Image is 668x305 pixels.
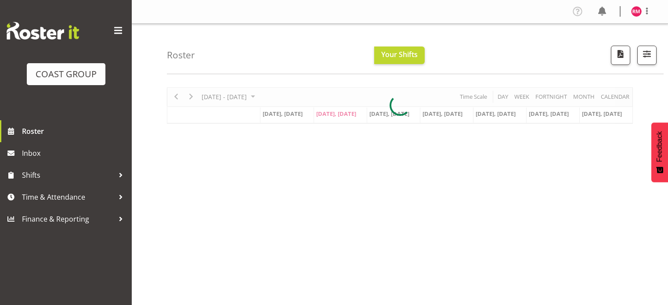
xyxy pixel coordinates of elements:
button: Download a PDF of the roster according to the set date range. [611,46,630,65]
button: Your Shifts [374,47,425,64]
span: Finance & Reporting [22,212,114,226]
button: Filter Shifts [637,46,657,65]
span: Feedback [656,131,664,162]
span: Time & Attendance [22,190,114,204]
span: Your Shifts [381,50,418,59]
div: COAST GROUP [36,68,97,81]
span: Shifts [22,169,114,182]
img: robert-micheal-hyde10060.jpg [631,6,642,17]
button: Feedback - Show survey [651,122,668,182]
span: Inbox [22,147,127,160]
span: Roster [22,125,127,138]
img: Rosterit website logo [7,22,79,39]
h4: Roster [167,50,195,60]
